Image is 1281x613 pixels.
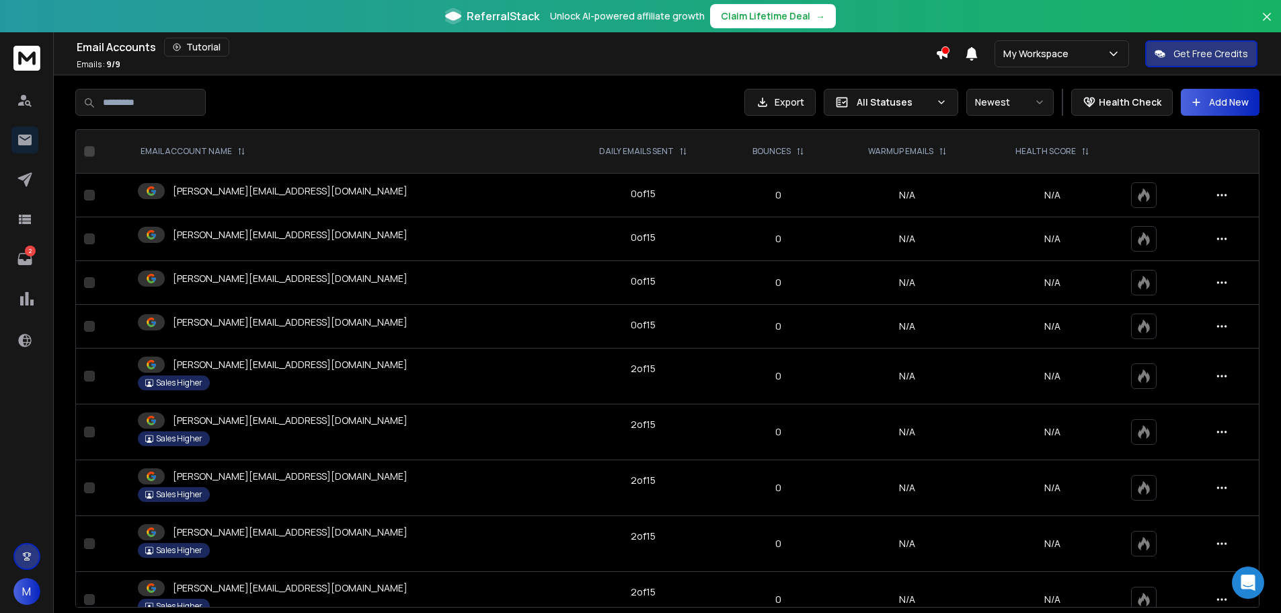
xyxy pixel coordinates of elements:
[173,358,407,371] p: [PERSON_NAME][EMAIL_ADDRESS][DOMAIN_NAME]
[631,318,656,332] div: 0 of 15
[990,276,1116,289] p: N/A
[631,530,656,543] div: 2 of 15
[156,601,202,612] p: Sales Higher
[990,537,1116,550] p: N/A
[833,305,982,349] td: N/A
[599,146,674,157] p: DAILY EMAILS SENT
[173,526,407,539] p: [PERSON_NAME][EMAIL_ADDRESS][DOMAIN_NAME]
[13,578,40,605] button: M
[833,404,982,460] td: N/A
[732,425,825,439] p: 0
[833,217,982,261] td: N/A
[732,276,825,289] p: 0
[631,585,656,599] div: 2 of 15
[752,146,791,157] p: BOUNCES
[1071,89,1173,116] button: Health Check
[732,593,825,606] p: 0
[833,516,982,572] td: N/A
[164,38,229,57] button: Tutorial
[156,489,202,500] p: Sales Higher
[1003,47,1074,61] p: My Workspace
[1099,96,1161,109] p: Health Check
[990,593,1116,606] p: N/A
[833,460,982,516] td: N/A
[1173,47,1248,61] p: Get Free Credits
[156,545,202,556] p: Sales Higher
[990,425,1116,439] p: N/A
[732,537,825,550] p: 0
[173,470,407,483] p: [PERSON_NAME][EMAIL_ADDRESS][DOMAIN_NAME]
[833,174,982,217] td: N/A
[833,261,982,305] td: N/A
[857,96,931,109] p: All Statuses
[550,9,705,23] p: Unlock AI-powered affiliate growth
[25,246,36,256] p: 2
[467,8,539,24] span: ReferralStack
[868,146,933,157] p: WARMUP EMAILS
[1015,146,1076,157] p: HEALTH SCORE
[1145,40,1257,67] button: Get Free Credits
[990,369,1116,383] p: N/A
[173,184,407,198] p: [PERSON_NAME][EMAIL_ADDRESS][DOMAIN_NAME]
[173,316,407,329] p: [PERSON_NAME][EMAIL_ADDRESS][DOMAIN_NAME]
[1258,8,1276,40] button: Close banner
[156,377,202,388] p: Sales Higher
[990,320,1116,333] p: N/A
[744,89,816,116] button: Export
[173,414,407,427] p: [PERSON_NAME][EMAIL_ADDRESS][DOMAIN_NAME]
[710,4,836,28] button: Claim Lifetime Deal→
[631,418,656,431] div: 2 of 15
[173,228,407,242] p: [PERSON_NAME][EMAIL_ADDRESS][DOMAIN_NAME]
[833,349,982,404] td: N/A
[816,9,825,23] span: →
[631,474,656,487] div: 2 of 15
[990,232,1116,246] p: N/A
[966,89,1054,116] button: Newest
[990,188,1116,202] p: N/A
[173,581,407,595] p: [PERSON_NAME][EMAIL_ADDRESS][DOMAIN_NAME]
[732,188,825,202] p: 0
[631,187,656,201] div: 0 of 15
[1232,567,1264,599] div: Open Intercom Messenger
[156,433,202,444] p: Sales Higher
[631,362,656,375] div: 2 of 15
[11,246,38,273] a: 2
[631,275,656,288] div: 0 of 15
[631,231,656,244] div: 0 of 15
[990,481,1116,495] p: N/A
[732,232,825,246] p: 0
[1181,89,1259,116] button: Add New
[173,272,407,285] p: [PERSON_NAME][EMAIL_ADDRESS][DOMAIN_NAME]
[77,38,935,57] div: Email Accounts
[732,369,825,383] p: 0
[77,59,120,70] p: Emails :
[106,59,120,70] span: 9 / 9
[141,146,245,157] div: EMAIL ACCOUNT NAME
[732,320,825,333] p: 0
[732,481,825,495] p: 0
